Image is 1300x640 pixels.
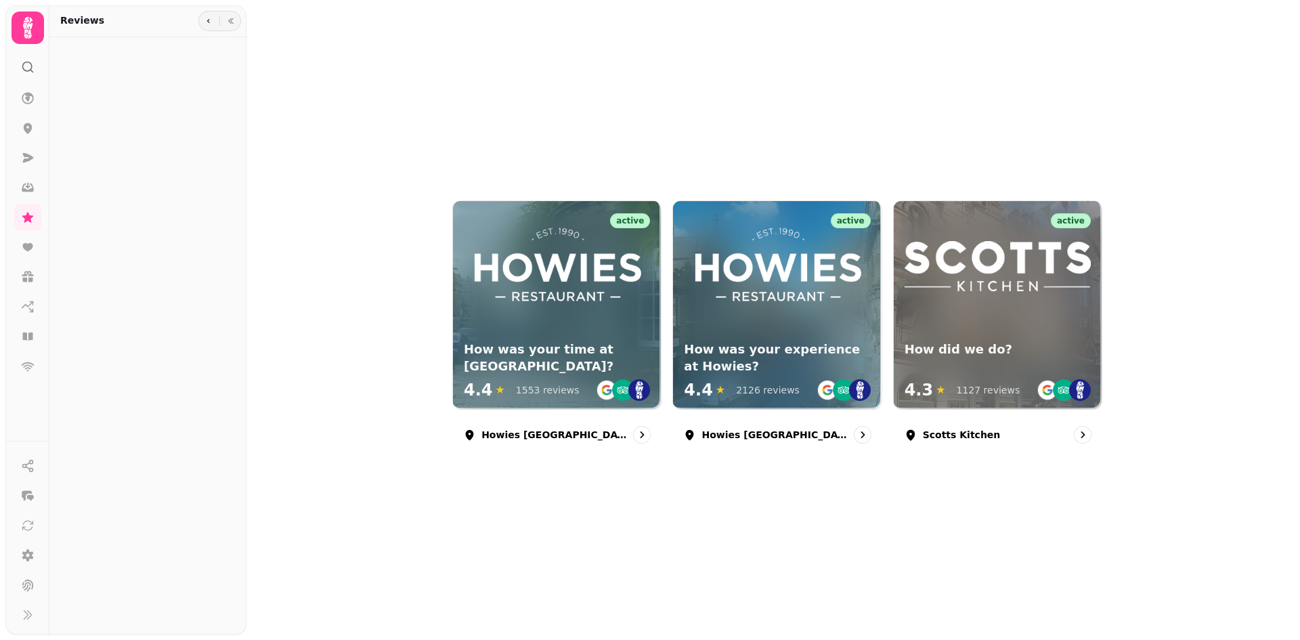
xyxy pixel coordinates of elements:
[612,379,634,401] img: ta-emblem@2x.png
[1051,213,1091,228] div: active
[856,428,869,442] svg: go to
[596,379,617,401] img: go-emblem@2x.png
[471,223,643,310] img: How was your time at Howies Waterloo Place?
[817,379,838,401] img: go-emblem@2x.png
[957,383,1020,397] div: 1127 reviews
[610,213,650,228] div: active
[849,379,871,401] img: st.png
[936,382,945,398] span: ★
[481,428,628,442] p: Howies [GEOGRAPHIC_DATA]
[464,379,493,401] span: 4.4
[684,379,713,401] span: 4.4
[684,341,870,375] h3: How was your experience at Howies?
[60,14,104,27] h2: Reviews
[1037,379,1058,401] img: go-emblem@2x.png
[893,200,1102,454] a: Scotts KitchenactiveHow did we do? How did we do?4.3★1127 reviewsScotts Kitchen
[628,379,650,401] img: st.png
[464,341,650,375] h3: How was your time at [GEOGRAPHIC_DATA]?
[1076,428,1089,442] svg: go to
[716,382,725,398] span: ★
[923,428,1001,442] p: Scotts Kitchen
[672,200,882,454] a: Howies Victoria StreetactiveHow was your experience at Howies?How was your experience at Howies?4...
[736,383,800,397] div: 2126 reviews
[496,382,505,398] span: ★
[701,428,848,442] p: Howies [GEOGRAPHIC_DATA]
[905,341,1091,358] h3: How did we do?
[516,383,580,397] div: 1553 reviews
[831,213,871,228] div: active
[452,200,662,454] a: Howies Waterloo PlaceactiveHow was your time at Howies Waterloo Place?How was your time at [GEOGR...
[833,379,854,401] img: ta-emblem@2x.png
[691,223,863,310] img: How was your experience at Howies?
[905,379,934,401] span: 4.3
[905,241,1091,291] img: How did we do?
[635,428,649,442] svg: go to
[1053,379,1075,401] img: ta-emblem@2x.png
[1069,379,1091,401] img: st.png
